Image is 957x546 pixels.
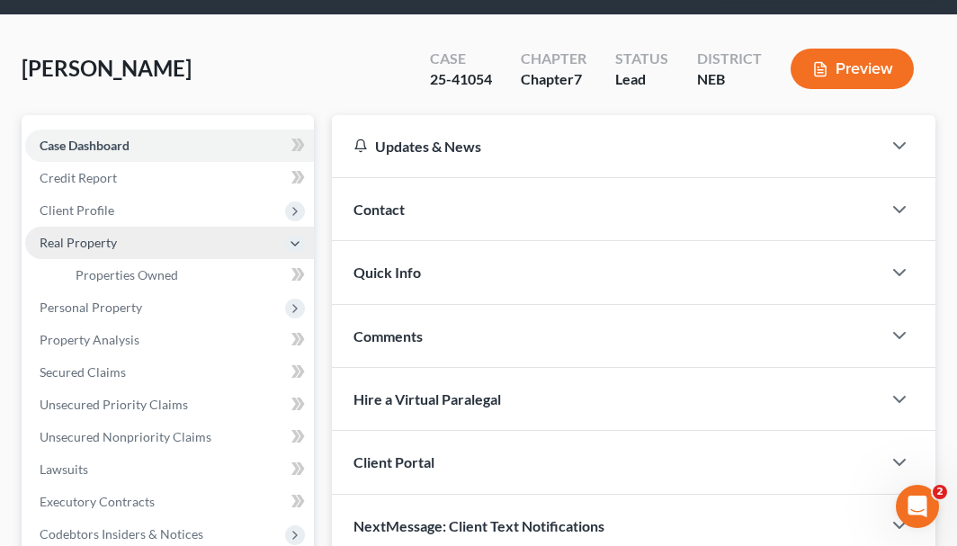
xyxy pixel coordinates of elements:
span: Client Profile [40,202,114,218]
span: Hire a Virtual Paralegal [353,390,501,407]
div: Chapter [521,49,586,69]
div: Status [615,49,668,69]
span: Quick Info [353,264,421,281]
span: Codebtors Insiders & Notices [40,526,203,542]
span: Property Analysis [40,332,139,347]
div: Chapter [521,69,586,90]
span: Executory Contracts [40,494,155,509]
a: Unsecured Priority Claims [25,389,314,421]
a: Properties Owned [61,259,314,291]
span: [PERSON_NAME] [22,55,192,81]
span: 7 [574,70,582,87]
div: Lead [615,69,668,90]
a: Credit Report [25,162,314,194]
div: 25-41054 [430,69,492,90]
span: 2 [933,485,947,499]
div: NEB [697,69,762,90]
span: Credit Report [40,170,117,185]
a: Lawsuits [25,453,314,486]
span: Real Property [40,235,117,250]
span: Contact [353,201,405,218]
a: Unsecured Nonpriority Claims [25,421,314,453]
iframe: Intercom live chat [896,485,939,528]
div: District [697,49,762,69]
span: Unsecured Priority Claims [40,397,188,412]
a: Case Dashboard [25,130,314,162]
span: Personal Property [40,300,142,315]
span: Comments [353,327,423,345]
span: Unsecured Nonpriority Claims [40,429,211,444]
span: Secured Claims [40,364,126,380]
button: Preview [791,49,914,89]
a: Secured Claims [25,356,314,389]
span: Lawsuits [40,461,88,477]
a: Property Analysis [25,324,314,356]
span: Client Portal [353,453,434,470]
div: Updates & News [353,137,860,156]
span: Properties Owned [76,267,178,282]
div: Case [430,49,492,69]
span: Case Dashboard [40,138,130,153]
a: Executory Contracts [25,486,314,518]
span: NextMessage: Client Text Notifications [353,517,604,534]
